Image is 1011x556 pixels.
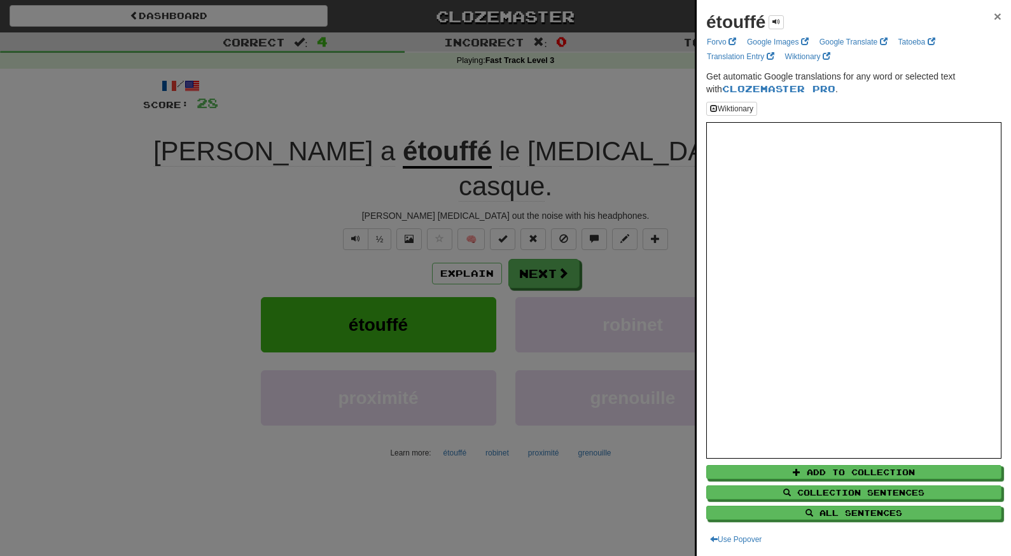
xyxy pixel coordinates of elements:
[706,506,1001,520] button: All Sentences
[703,50,778,64] a: Translation Entry
[994,10,1001,23] button: Close
[706,102,757,116] button: Wiktionary
[743,35,812,49] a: Google Images
[706,532,765,546] button: Use Popover
[706,12,765,32] strong: étouffé
[895,35,939,49] a: Tatoeba
[706,485,1001,499] button: Collection Sentences
[722,83,835,94] a: Clozemaster Pro
[816,35,891,49] a: Google Translate
[703,35,740,49] a: Forvo
[781,50,834,64] a: Wiktionary
[706,465,1001,479] button: Add to Collection
[706,70,1001,95] p: Get automatic Google translations for any word or selected text with .
[994,9,1001,24] span: ×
